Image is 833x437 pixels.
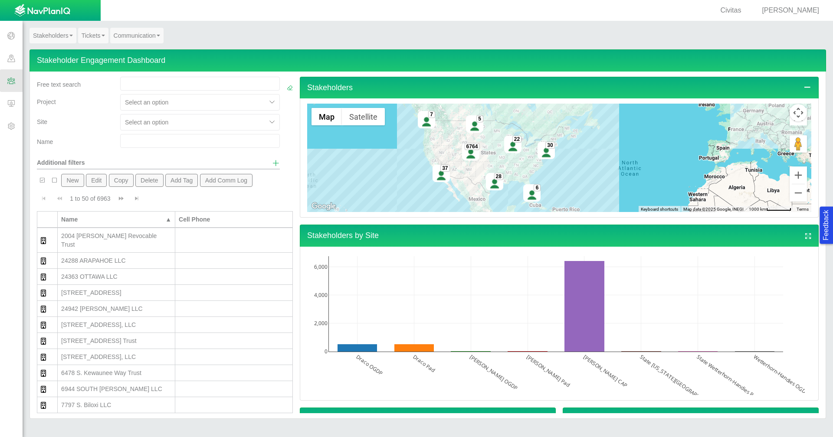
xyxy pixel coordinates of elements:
div: 22 [512,136,521,143]
td: Organization [37,285,58,301]
td: 24942 Hoover LLC [58,301,175,317]
td: 24363 OTTAWA LLC [58,269,175,285]
td: Organization [37,365,58,381]
div: [STREET_ADDRESS] Trust [61,336,171,345]
button: Zoom out [790,184,807,202]
button: New [61,174,84,187]
div: 30 [545,142,554,149]
div: 28 [494,173,503,180]
button: Map camera controls [790,104,807,121]
span: ▲ [165,216,171,223]
div: 7 [428,111,435,118]
img: CRM_Stakeholders$CRM_Images$building_regular.svg [41,258,46,264]
h4: Stakeholders [300,77,819,99]
div: Stakeholders [300,98,819,218]
div: [STREET_ADDRESS] [61,288,171,297]
td: 2004 Gerald R. Doria Revocable Trust [58,228,175,253]
div: Cell Phone [179,215,289,224]
button: Drag Pegman onto the map to open Street View [790,135,807,153]
h4: Stakeholders by Site [300,225,819,247]
div: Pagination [37,190,293,207]
a: Open this area in Google Maps (opens a new window) [309,201,338,212]
h4: Communication by Method [563,408,819,430]
td: 5582 So Biloxi Way, LLC [58,349,175,365]
span: Site [37,118,47,125]
td: Organization [37,253,58,269]
div: 24288 ARAPAHOE LLC [61,256,171,265]
button: Zoom in [790,166,807,184]
span: Name [37,138,53,145]
div: 37 [440,165,449,172]
button: Map Scale: 1000 km per 54 pixels [746,206,794,212]
td: Organization [37,317,58,333]
img: UrbanGroupSolutionsTheme$USG_Images$logo.png [14,4,70,18]
button: Show street map [312,108,342,125]
td: 26033 E. Long Ave., LLC [58,317,175,333]
div: Name [61,215,163,224]
div: 2004 [PERSON_NAME] Revocable Trust [61,232,171,249]
td: Organization [37,228,58,253]
button: Go to last page [130,190,144,207]
td: Organization [37,349,58,365]
div: 24942 [PERSON_NAME] LLC [61,304,171,313]
td: 24288 ARAPAHOE LLC [58,253,175,269]
span: 1000 km [749,207,766,212]
td: 6944 SOUTH BUCHANAN LLC [58,381,175,397]
button: Add Comm Log [200,174,253,187]
div: 5 [476,115,483,122]
img: CRM_Stakeholders$CRM_Images$building_regular.svg [41,402,46,409]
div: 6944 SOUTH [PERSON_NAME] LLC [61,385,171,393]
td: 26106 East Long Avenue Trust [58,333,175,349]
div: [STREET_ADDRESS], LLC [61,352,171,361]
a: Terms (opens in new tab) [797,207,809,212]
th: Name [58,211,175,228]
img: CRM_Stakeholders$CRM_Images$building_regular.svg [41,354,46,361]
a: Show additional filters [272,158,280,169]
div: Additional filters [37,151,113,167]
td: Organization [37,397,58,413]
td: Organization [37,269,58,285]
button: Delete [135,174,164,187]
span: Map data ©2025 Google, INEGI [683,207,744,212]
img: CRM_Stakeholders$CRM_Images$building_regular.svg [41,274,46,280]
div: 7797 S. Biloxi LLC [61,401,171,409]
img: CRM_Stakeholders$CRM_Images$building_regular.svg [41,322,46,329]
div: 24363 OTTAWA LLC [61,272,171,281]
div: 1 to 50 of 6963 [66,194,114,206]
img: CRM_Stakeholders$CRM_Images$building_regular.svg [41,386,46,393]
td: Organization [37,381,58,397]
span: [PERSON_NAME] [762,7,819,14]
span: Free text search [37,81,81,88]
div: 6 [534,185,541,192]
button: Add Tag [165,174,198,187]
a: View full screen [804,231,812,241]
td: 24533 E OTTAWA AVE LLC [58,285,175,301]
td: 7797 S. Biloxi LLC [58,397,175,413]
td: Organization [37,301,58,317]
img: CRM_Stakeholders$CRM_Images$building_regular.svg [41,290,46,297]
td: Organization [37,333,58,349]
button: Feedback [820,206,833,244]
h4: Stakeholder Engagement Dashboard [30,49,826,72]
div: 6764 [465,143,480,150]
img: CRM_Stakeholders$CRM_Images$building_regular.svg [41,237,46,244]
span: Project [37,98,56,105]
div: 6478 S. Kewaunee Way Trust [61,369,171,377]
a: Tickets [78,28,108,43]
button: Copy [109,174,134,187]
button: Show satellite imagery [342,108,385,125]
a: Stakeholders [30,28,76,43]
h4: Communication by Purpose [300,408,556,430]
button: Go to next page [114,190,128,207]
div: [STREET_ADDRESS], LLC [61,320,171,329]
img: CRM_Stakeholders$CRM_Images$building_regular.svg [41,370,46,377]
a: Communication [110,28,164,43]
span: Additional filters [37,159,85,166]
th: Cell Phone [175,211,293,228]
button: Keyboard shortcuts [641,206,678,212]
td: 6478 S. Kewaunee Way Trust [58,365,175,381]
img: CRM_Stakeholders$CRM_Images$building_regular.svg [41,306,46,313]
button: Edit [86,174,107,187]
img: Google [309,201,338,212]
span: Civitas [720,7,741,14]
